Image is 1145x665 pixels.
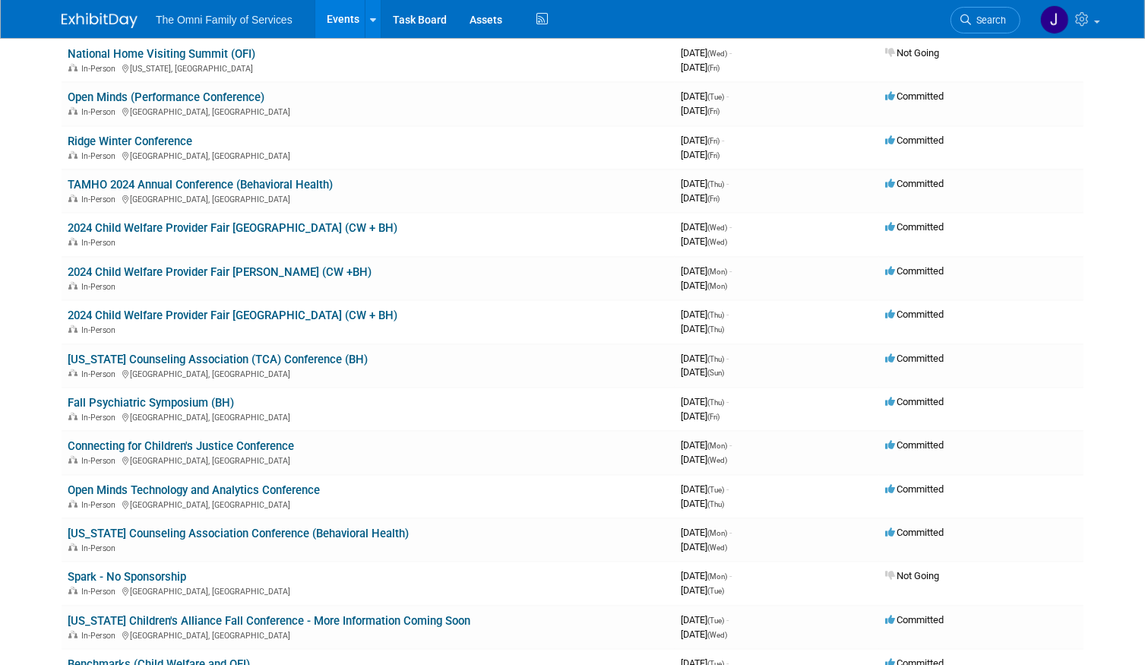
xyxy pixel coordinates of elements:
[707,223,727,232] span: (Wed)
[726,614,729,625] span: -
[1040,5,1069,34] img: John Toomey
[707,325,724,334] span: (Thu)
[68,483,320,497] a: Open Minds Technology and Analytics Conference
[81,282,120,292] span: In-Person
[681,366,724,378] span: [DATE]
[885,221,944,233] span: Committed
[729,47,732,59] span: -
[681,221,732,233] span: [DATE]
[81,195,120,204] span: In-Person
[707,369,724,377] span: (Sun)
[726,90,729,102] span: -
[68,498,669,510] div: [GEOGRAPHIC_DATA], [GEOGRAPHIC_DATA]
[707,93,724,101] span: (Tue)
[68,439,294,453] a: Connecting for Children's Justice Conference
[81,587,120,597] span: In-Person
[68,527,409,540] a: [US_STATE] Counseling Association Conference (Behavioral Health)
[68,614,470,628] a: [US_STATE] Children's Alliance Fall Conference - More Information Coming Soon
[707,486,724,494] span: (Tue)
[681,62,720,73] span: [DATE]
[68,629,669,641] div: [GEOGRAPHIC_DATA], [GEOGRAPHIC_DATA]
[707,572,727,581] span: (Mon)
[81,369,120,379] span: In-Person
[707,195,720,203] span: (Fri)
[707,631,727,639] span: (Wed)
[681,614,729,625] span: [DATE]
[68,325,77,333] img: In-Person Event
[68,47,255,61] a: National Home Visiting Summit (OFI)
[707,49,727,58] span: (Wed)
[681,135,724,146] span: [DATE]
[707,107,720,116] span: (Fri)
[681,410,720,422] span: [DATE]
[62,13,138,28] img: ExhibitDay
[68,90,264,104] a: Open Minds (Performance Conference)
[707,137,720,145] span: (Fri)
[681,396,729,407] span: [DATE]
[885,135,944,146] span: Committed
[681,192,720,204] span: [DATE]
[681,47,732,59] span: [DATE]
[681,309,729,320] span: [DATE]
[68,221,397,235] a: 2024 Child Welfare Provider Fair [GEOGRAPHIC_DATA] (CW + BH)
[81,325,120,335] span: In-Person
[726,396,729,407] span: -
[885,309,944,320] span: Committed
[707,180,724,188] span: (Thu)
[68,587,77,594] img: In-Person Event
[68,413,77,420] img: In-Person Event
[681,90,729,102] span: [DATE]
[885,265,944,277] span: Committed
[68,64,77,71] img: In-Person Event
[681,280,727,291] span: [DATE]
[81,500,120,510] span: In-Person
[726,309,729,320] span: -
[885,90,944,102] span: Committed
[885,614,944,625] span: Committed
[68,456,77,464] img: In-Person Event
[707,311,724,319] span: (Thu)
[681,527,732,538] span: [DATE]
[707,587,724,595] span: (Tue)
[707,238,727,246] span: (Wed)
[681,149,720,160] span: [DATE]
[68,151,77,159] img: In-Person Event
[81,456,120,466] span: In-Person
[68,367,669,379] div: [GEOGRAPHIC_DATA], [GEOGRAPHIC_DATA]
[729,439,732,451] span: -
[68,195,77,202] img: In-Person Event
[707,456,727,464] span: (Wed)
[68,265,372,279] a: 2024 Child Welfare Provider Fair [PERSON_NAME] (CW +BH)
[707,413,720,421] span: (Fri)
[681,570,732,581] span: [DATE]
[707,500,724,508] span: (Thu)
[950,7,1020,33] a: Search
[68,238,77,245] img: In-Person Event
[681,178,729,189] span: [DATE]
[81,64,120,74] span: In-Person
[726,483,729,495] span: -
[681,498,724,509] span: [DATE]
[707,151,720,160] span: (Fri)
[68,149,669,161] div: [GEOGRAPHIC_DATA], [GEOGRAPHIC_DATA]
[68,107,77,115] img: In-Person Event
[885,483,944,495] span: Committed
[681,105,720,116] span: [DATE]
[68,282,77,290] img: In-Person Event
[885,178,944,189] span: Committed
[681,454,727,465] span: [DATE]
[885,570,939,581] span: Not Going
[68,135,192,148] a: Ridge Winter Conference
[68,105,669,117] div: [GEOGRAPHIC_DATA], [GEOGRAPHIC_DATA]
[707,442,727,450] span: (Mon)
[68,543,77,551] img: In-Person Event
[81,151,120,161] span: In-Person
[68,500,77,508] img: In-Person Event
[885,439,944,451] span: Committed
[885,353,944,364] span: Committed
[729,527,732,538] span: -
[68,396,234,410] a: Fall Psychiatric Symposium (BH)
[707,282,727,290] span: (Mon)
[681,236,727,247] span: [DATE]
[68,631,77,638] img: In-Person Event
